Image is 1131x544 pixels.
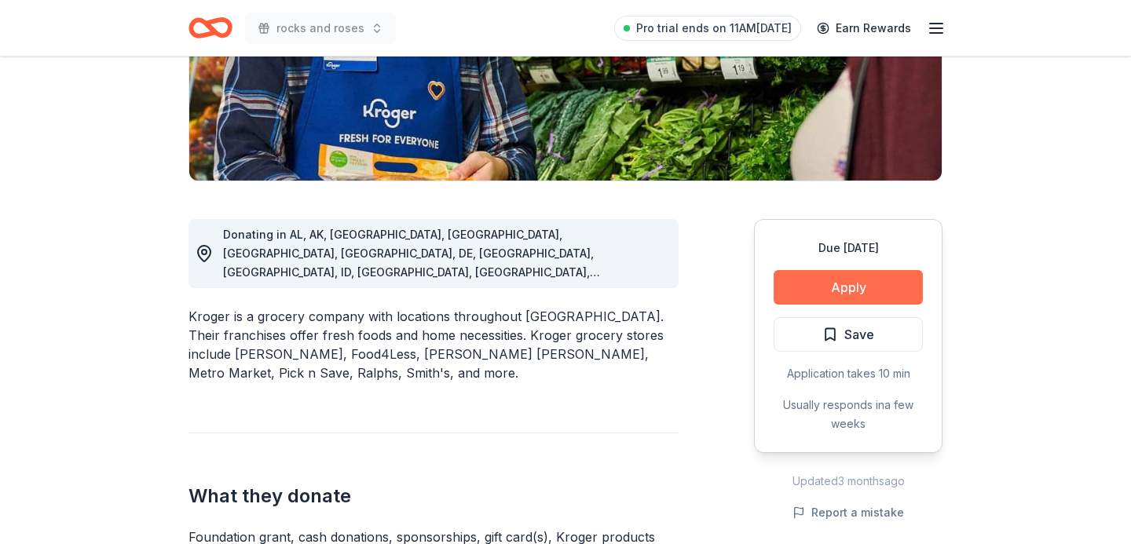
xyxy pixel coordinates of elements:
button: Save [774,317,923,352]
button: rocks and roses [245,13,396,44]
div: Due [DATE] [774,239,923,257]
div: Usually responds in a few weeks [774,396,923,433]
h2: What they donate [188,484,679,509]
button: Apply [774,270,923,305]
span: Pro trial ends on 11AM[DATE] [636,19,792,38]
a: Earn Rewards [807,14,921,42]
span: Save [844,324,874,345]
span: Donating in AL, AK, [GEOGRAPHIC_DATA], [GEOGRAPHIC_DATA], [GEOGRAPHIC_DATA], [GEOGRAPHIC_DATA], D... [223,228,600,429]
div: Kroger is a grocery company with locations throughout [GEOGRAPHIC_DATA]. Their franchises offer f... [188,307,679,382]
button: Report a mistake [792,503,904,522]
span: rocks and roses [276,19,364,38]
a: Home [188,9,232,46]
div: Application takes 10 min [774,364,923,383]
div: Updated 3 months ago [754,472,942,491]
a: Pro trial ends on 11AM[DATE] [614,16,801,41]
